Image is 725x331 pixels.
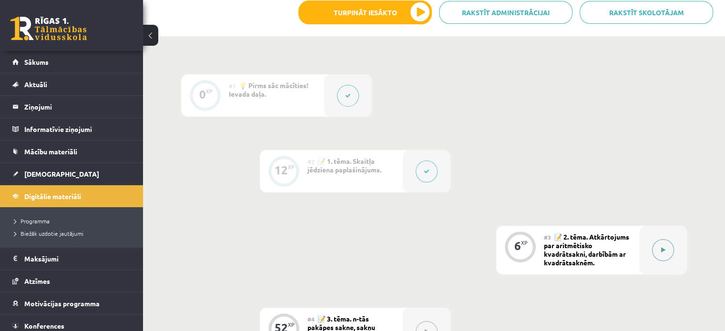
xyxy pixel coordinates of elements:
[12,73,131,95] a: Aktuāli
[229,82,236,90] span: #1
[14,230,83,237] span: Biežāk uzdotie jautājumi
[199,90,206,99] div: 0
[288,164,295,170] div: XP
[12,185,131,207] a: Digitālie materiāli
[24,96,131,118] legend: Ziņojumi
[24,147,77,156] span: Mācību materiāli
[24,192,81,201] span: Digitālie materiāli
[307,315,315,323] span: #4
[580,1,713,24] a: Rakstīt skolotājam
[24,58,49,66] span: Sākums
[439,1,572,24] a: Rakstīt administrācijai
[14,217,50,225] span: Programma
[12,51,131,73] a: Sākums
[12,292,131,314] a: Motivācijas programma
[24,170,99,178] span: [DEMOGRAPHIC_DATA]
[24,80,47,89] span: Aktuāli
[544,232,629,267] span: 📝 2. tēma. Atkārtojums par aritmētisko kvadrātsakni, darbībām ar kvadrātsaknēm.
[12,270,131,292] a: Atzīmes
[206,89,213,94] div: XP
[307,157,381,174] span: 📝 1. tēma. Skaitļa jēdziena paplašinājums.
[24,118,131,140] legend: Informatīvie ziņojumi
[12,248,131,270] a: Maksājumi
[24,299,100,308] span: Motivācijas programma
[12,96,131,118] a: Ziņojumi
[12,140,131,162] a: Mācību materiāli
[12,163,131,185] a: [DEMOGRAPHIC_DATA]
[229,81,308,98] span: 💡 Pirms sāc mācīties! Ievada daļa.
[521,240,528,245] div: XP
[307,158,315,165] span: #2
[24,321,64,330] span: Konferences
[24,248,131,270] legend: Maksājumi
[544,233,551,241] span: #3
[14,229,133,238] a: Biežāk uzdotie jautājumi
[10,17,87,40] a: Rīgas 1. Tālmācības vidusskola
[514,241,521,250] div: 6
[275,166,288,174] div: 12
[12,118,131,140] a: Informatīvie ziņojumi
[288,322,295,327] div: XP
[14,217,133,225] a: Programma
[298,0,432,24] button: Turpināt iesākto
[24,277,50,285] span: Atzīmes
